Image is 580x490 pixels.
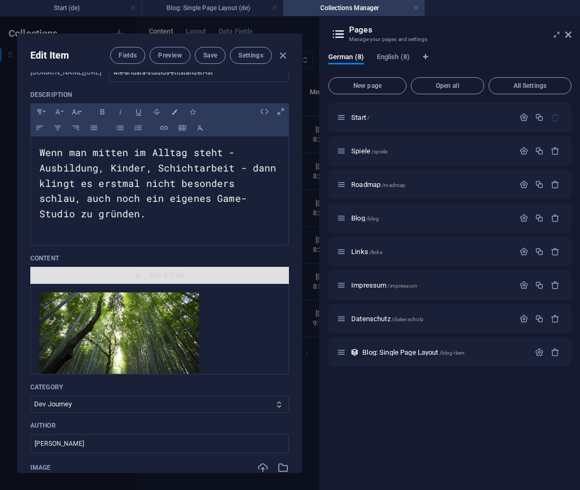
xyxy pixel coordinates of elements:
div: Remove [551,180,560,189]
div: Settings [519,113,528,122]
button: All Settings [488,77,571,94]
span: Spiele [351,147,387,155]
span: Wenn man mitten im Alltag steht - Ausbildung, Kinder, Schichtarbeit - dann klingt es erstmal nich... [39,146,277,220]
div: Settings [535,348,544,357]
div: Duplicate [535,281,544,290]
div: Impressum/impressum [348,282,514,289]
div: Duplicate [535,146,544,156]
p: Category [30,383,289,391]
span: Open all [416,83,479,89]
p: Author [30,421,289,430]
div: Duplicate [535,314,544,323]
button: Insert Link [155,121,172,135]
span: /blog [366,216,379,222]
h3: Manage your pages and settings [349,35,550,44]
div: Settings [519,247,528,256]
i: Select from file manager or stock photos [277,462,289,473]
button: Strikethrough [148,105,165,119]
i: Open as overlay [272,103,289,120]
div: Duplicate [535,113,544,122]
button: Preview [150,47,190,64]
button: New page [328,77,407,94]
span: Impressum [351,281,417,289]
div: Links/links [348,248,514,255]
div: Remove [551,146,560,156]
span: Datenschutz [351,315,424,323]
span: /datenschutz [392,316,424,322]
button: Icons [184,105,201,119]
span: Click to open page [351,214,379,222]
div: Spiele/spiele [348,148,514,154]
span: /roadmap [382,182,405,188]
span: /impressum [387,283,417,289]
span: /spiele [371,149,387,154]
div: Settings [519,180,528,189]
div: Remove [551,214,560,223]
span: Start [351,113,369,121]
div: Duplicate [535,180,544,189]
button: Colors [166,105,183,119]
div: Settings [519,146,528,156]
div: Remove [551,281,560,290]
span: Settings [238,51,263,60]
button: Save [195,47,226,64]
h4: Blog: Single Page Layout (de) [142,2,283,14]
h2: Pages [349,25,571,35]
div: Duplicate [535,247,544,256]
div: Roadmap/roadmap [348,181,514,188]
div: Settings [519,314,528,323]
div: Remove [551,247,560,256]
span: New page [333,83,402,89]
span: English (8) [377,51,410,66]
span: Preview [158,51,181,60]
span: All Settings [493,83,567,89]
h4: Collections Manager [283,2,425,14]
p: Content [30,254,289,263]
div: Language Tabs [328,53,571,73]
div: The startpage cannot be deleted [551,113,560,122]
div: Datenschutz/datenschutz [348,315,514,322]
span: / [367,115,369,121]
div: Blog/blog [348,215,514,222]
button: Edit in CMS [30,267,289,284]
div: Settings [519,281,528,290]
span: /links [369,249,383,255]
span: /blog-item [440,350,465,356]
div: Remove [551,348,560,357]
div: Remove [551,314,560,323]
span: Edit in CMS [150,271,185,280]
span: Save [203,51,217,60]
button: Insert Table [173,121,190,135]
div: Start/ [348,114,514,121]
span: Blog: Single Page Layout [362,348,465,356]
button: Clear Formatting [192,121,209,135]
div: Settings [519,214,528,223]
button: Open all [411,77,484,94]
p: Description [30,91,289,99]
span: Links [351,248,383,256]
div: Blog: Single Page Layout/blog-item [359,349,529,356]
div: Duplicate [535,214,544,223]
span: German (8) [328,51,364,66]
i: Edit HTML [256,103,272,120]
span: Roadmap [351,181,405,189]
button: Settings [230,47,272,64]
